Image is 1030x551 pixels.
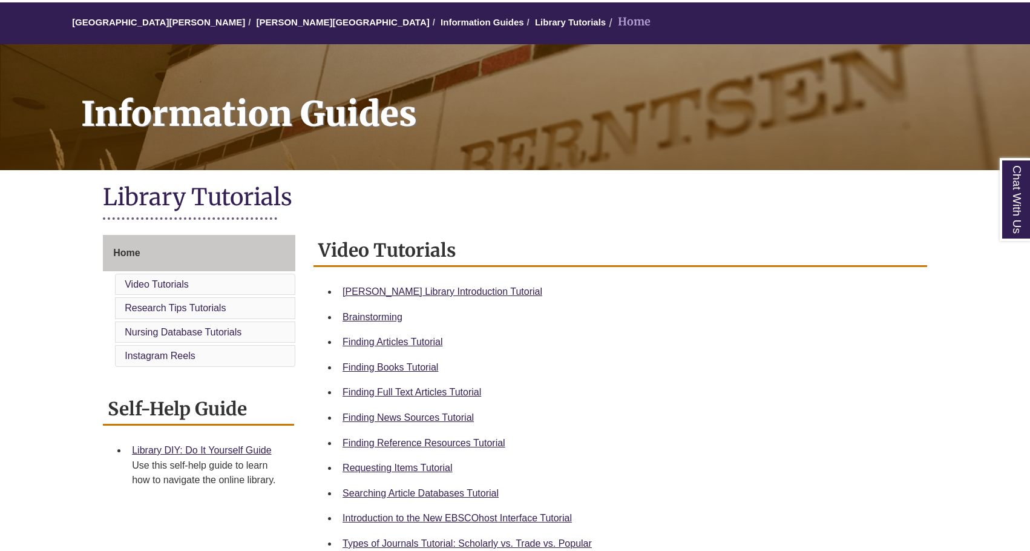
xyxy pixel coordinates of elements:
a: Information Guides [441,17,524,27]
li: Home [606,13,651,31]
a: Brainstorming [343,312,402,322]
a: Searching Article Databases Tutorial [343,488,499,498]
a: Finding Reference Resources Tutorial [343,438,505,448]
h1: Library Tutorials [103,182,927,214]
a: Types of Journals Tutorial: Scholarly vs. Trade vs. Popular [343,538,592,549]
div: Guide Page Menu [103,235,295,369]
div: Use this self-help guide to learn how to navigate the online library. [132,458,284,487]
h2: Self-Help Guide [103,394,294,426]
a: Library DIY: Do It Yourself Guide [132,445,271,455]
a: Finding Books Tutorial [343,362,438,372]
a: Finding Full Text Articles Tutorial [343,387,481,397]
a: Introduction to the New EBSCOhost Interface Tutorial [343,513,572,523]
a: [GEOGRAPHIC_DATA][PERSON_NAME] [72,17,245,27]
a: Finding News Sources Tutorial [343,412,474,423]
a: Library Tutorials [535,17,606,27]
a: Finding Articles Tutorial [343,337,442,347]
span: Home [113,248,140,258]
a: Instagram Reels [125,351,195,361]
h1: Information Guides [68,44,1030,154]
h2: Video Tutorials [313,235,927,267]
a: Video Tutorials [125,279,189,289]
a: Nursing Database Tutorials [125,327,241,337]
a: [PERSON_NAME] Library Introduction Tutorial [343,286,542,297]
a: Home [103,235,295,271]
a: Requesting Items Tutorial [343,463,452,473]
a: Research Tips Tutorials [125,303,226,313]
a: [PERSON_NAME][GEOGRAPHIC_DATA] [257,17,430,27]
